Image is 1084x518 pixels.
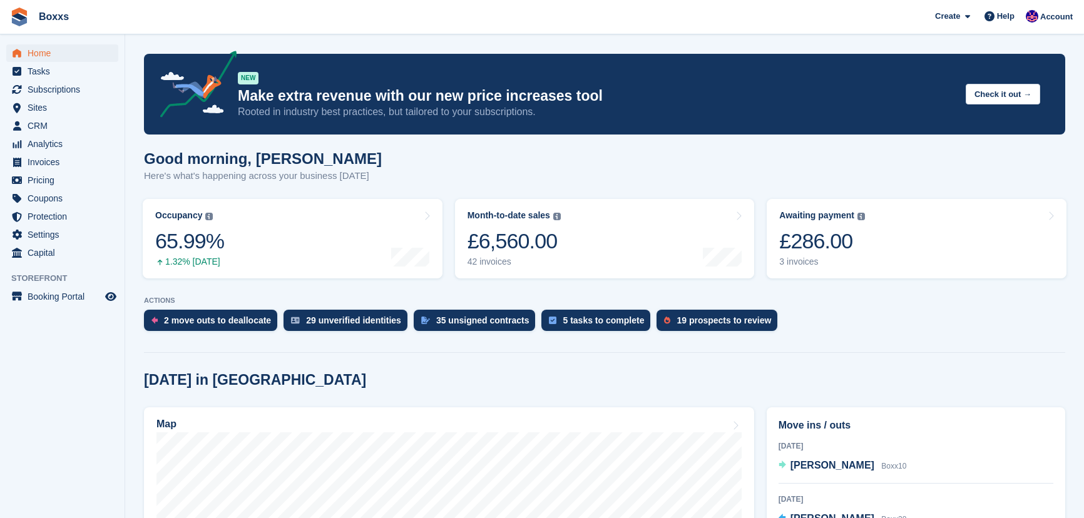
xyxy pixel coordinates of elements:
span: Pricing [28,171,103,189]
img: verify_identity-adf6edd0f0f0b5bbfe63781bf79b02c33cf7c696d77639b501bdc392416b5a36.svg [291,317,300,324]
div: Awaiting payment [779,210,854,221]
span: Analytics [28,135,103,153]
a: menu [6,171,118,189]
img: price-adjustments-announcement-icon-8257ccfd72463d97f412b2fc003d46551f7dbcb40ab6d574587a9cd5c0d94... [150,51,237,122]
img: icon-info-grey-7440780725fd019a000dd9b08b2336e03edf1995a4989e88bcd33f0948082b44.svg [857,213,865,220]
a: menu [6,190,118,207]
a: menu [6,208,118,225]
a: Occupancy 65.99% 1.32% [DATE] [143,199,442,278]
span: Protection [28,208,103,225]
a: Month-to-date sales £6,560.00 42 invoices [455,199,755,278]
span: CRM [28,117,103,135]
a: 35 unsigned contracts [414,310,542,337]
span: Help [997,10,1015,23]
a: 29 unverified identities [284,310,414,337]
p: Rooted in industry best practices, but tailored to your subscriptions. [238,105,956,119]
span: Tasks [28,63,103,80]
a: menu [6,44,118,62]
img: icon-info-grey-7440780725fd019a000dd9b08b2336e03edf1995a4989e88bcd33f0948082b44.svg [205,213,213,220]
a: Preview store [103,289,118,304]
a: [PERSON_NAME] Boxx10 [779,458,907,474]
a: menu [6,63,118,80]
span: Home [28,44,103,62]
h2: Map [156,419,176,430]
p: Here's what's happening across your business [DATE] [144,169,382,183]
a: 19 prospects to review [657,310,784,337]
img: task-75834270c22a3079a89374b754ae025e5fb1db73e45f91037f5363f120a921f8.svg [549,317,556,324]
p: Make extra revenue with our new price increases tool [238,87,956,105]
a: Awaiting payment £286.00 3 invoices [767,199,1066,278]
div: 2 move outs to deallocate [164,315,271,325]
img: contract_signature_icon-13c848040528278c33f63329250d36e43548de30e8caae1d1a13099fd9432cc5.svg [421,317,430,324]
span: Sites [28,99,103,116]
h2: Move ins / outs [779,418,1053,433]
div: 65.99% [155,228,224,254]
a: menu [6,99,118,116]
span: Storefront [11,272,125,285]
div: £286.00 [779,228,865,254]
img: icon-info-grey-7440780725fd019a000dd9b08b2336e03edf1995a4989e88bcd33f0948082b44.svg [553,213,561,220]
span: Subscriptions [28,81,103,98]
span: Create [935,10,960,23]
img: Jamie Malcolm [1026,10,1038,23]
div: 29 unverified identities [306,315,401,325]
span: Invoices [28,153,103,171]
div: [DATE] [779,440,1053,452]
div: 3 invoices [779,256,865,267]
img: stora-icon-8386f47178a22dfd0bd8f6a31ec36ba5ce8667c1dd55bd0f319d3a0aa187defe.svg [10,8,29,26]
div: 1.32% [DATE] [155,256,224,267]
h1: Good morning, [PERSON_NAME] [144,150,382,167]
a: menu [6,226,118,243]
span: Settings [28,226,103,243]
span: Coupons [28,190,103,207]
a: Boxxs [34,6,74,27]
a: menu [6,81,118,98]
div: 35 unsigned contracts [436,315,529,325]
div: Month-to-date sales [468,210,550,221]
div: 5 tasks to complete [563,315,644,325]
span: Boxx10 [881,462,906,470]
img: move_outs_to_deallocate_icon-f764333ba52eb49d3ac5e1228854f67142a1ed5810a6f6cc68b1a99e826820c5.svg [151,317,158,324]
a: menu [6,288,118,305]
a: menu [6,135,118,153]
a: 2 move outs to deallocate [144,310,284,337]
div: 19 prospects to review [677,315,771,325]
div: £6,560.00 [468,228,561,254]
button: Check it out → [966,84,1040,104]
span: Booking Portal [28,288,103,305]
p: ACTIONS [144,297,1065,305]
div: [DATE] [779,494,1053,505]
a: menu [6,244,118,262]
a: menu [6,153,118,171]
div: Occupancy [155,210,202,221]
a: menu [6,117,118,135]
a: 5 tasks to complete [541,310,657,337]
div: NEW [238,72,258,84]
h2: [DATE] in [GEOGRAPHIC_DATA] [144,372,366,388]
img: prospect-51fa495bee0391a8d652442698ab0144808aea92771e9ea1ae160a38d050c398.svg [664,317,670,324]
span: Capital [28,244,103,262]
span: Account [1040,11,1073,23]
div: 42 invoices [468,256,561,267]
span: [PERSON_NAME] [790,460,874,470]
